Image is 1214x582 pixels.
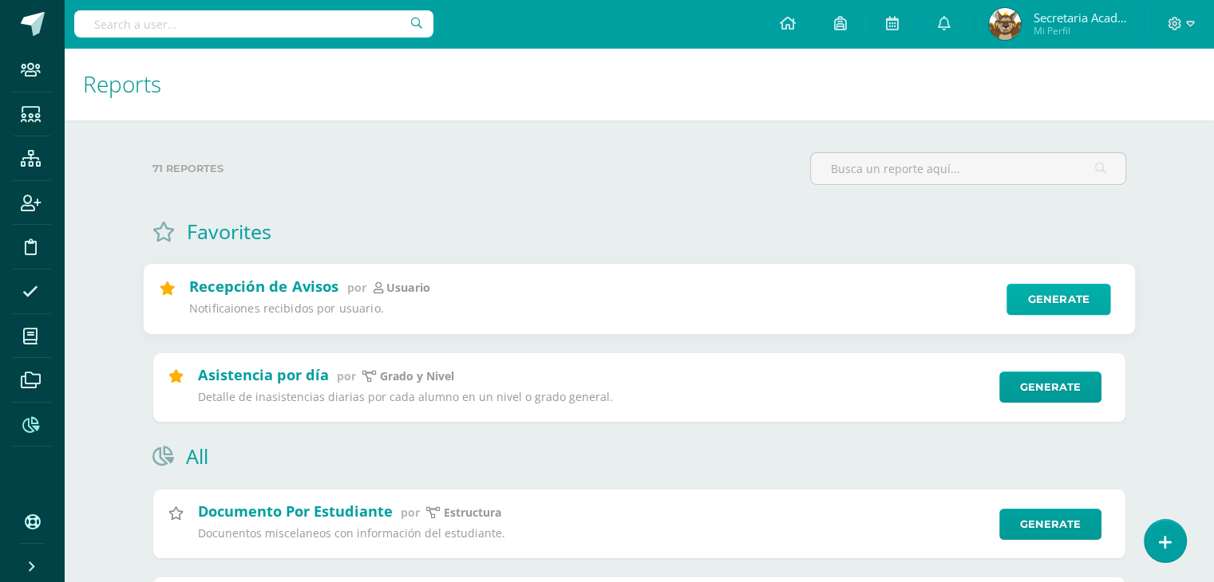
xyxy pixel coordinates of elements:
p: Notificaiones recibidos por usuario. [188,301,995,317]
p: Docunentos miscelaneos con información del estudiante. [198,526,989,541]
p: Detalle de inasistencias diarias por cada alumno en un nivel o grado general. [198,390,989,404]
input: Busca un reporte aquí... [811,153,1125,184]
h2: Recepción de Avisos [188,277,338,296]
h1: All [186,442,208,470]
img: d6a28b792dbf0ce41b208e57d9de1635.png [989,8,1021,40]
p: Grado y Nivel [380,369,454,383]
span: Reports [83,69,161,99]
h1: Favorites [187,218,271,245]
a: Generate [1006,284,1111,316]
span: por [346,280,366,295]
span: Mi Perfil [1033,24,1129,37]
h2: Documento Por Estudiante [198,501,393,521]
label: 71 reportes [152,152,797,185]
a: Generate [999,509,1101,540]
input: Search a user… [74,10,433,37]
span: Secretaria Académica [1033,10,1129,26]
span: por [337,368,356,383]
span: por [401,505,420,520]
a: Generate [999,372,1101,403]
p: Estructura [444,505,501,520]
h2: Asistencia por día [198,365,329,384]
p: Usuario [386,281,429,296]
